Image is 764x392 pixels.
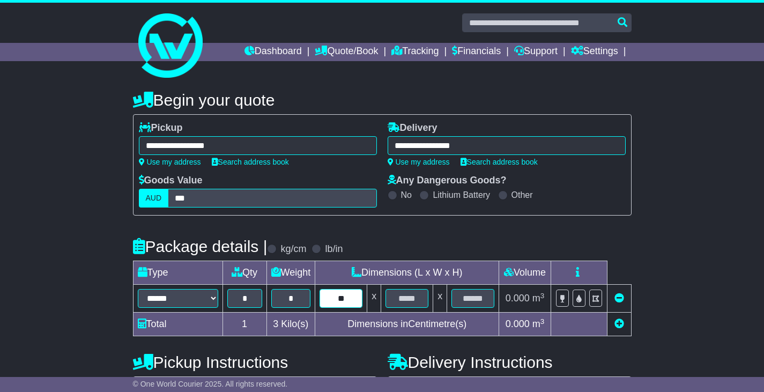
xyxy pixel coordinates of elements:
span: 3 [273,319,278,329]
a: Tracking [391,43,439,61]
a: Add new item [614,319,624,329]
label: AUD [139,189,169,208]
sup: 3 [540,292,545,300]
label: Any Dangerous Goods? [388,175,507,187]
span: © One World Courier 2025. All rights reserved. [133,380,288,388]
a: Financials [452,43,501,61]
h4: Package details | [133,238,268,255]
td: 1 [222,313,266,336]
span: m [532,319,545,329]
h4: Delivery Instructions [388,353,632,371]
sup: 3 [540,317,545,326]
a: Remove this item [614,293,624,304]
a: Support [514,43,558,61]
td: Weight [266,261,315,285]
a: Dashboard [244,43,302,61]
a: Settings [571,43,618,61]
a: Quote/Book [315,43,378,61]
td: Dimensions (L x W x H) [315,261,499,285]
td: Total [133,313,222,336]
a: Search address book [461,158,538,166]
label: No [401,190,412,200]
span: 0.000 [506,319,530,329]
td: Dimensions in Centimetre(s) [315,313,499,336]
label: Pickup [139,122,183,134]
label: Goods Value [139,175,203,187]
a: Use my address [139,158,201,166]
a: Search address book [212,158,289,166]
td: x [367,285,381,313]
label: Delivery [388,122,437,134]
h4: Pickup Instructions [133,353,377,371]
span: m [532,293,545,304]
label: kg/cm [280,243,306,255]
a: Use my address [388,158,450,166]
td: Qty [222,261,266,285]
h4: Begin your quote [133,91,632,109]
label: Lithium Battery [433,190,490,200]
td: Type [133,261,222,285]
label: Other [511,190,533,200]
td: Kilo(s) [266,313,315,336]
label: lb/in [325,243,343,255]
td: Volume [499,261,551,285]
span: 0.000 [506,293,530,304]
td: x [433,285,447,313]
